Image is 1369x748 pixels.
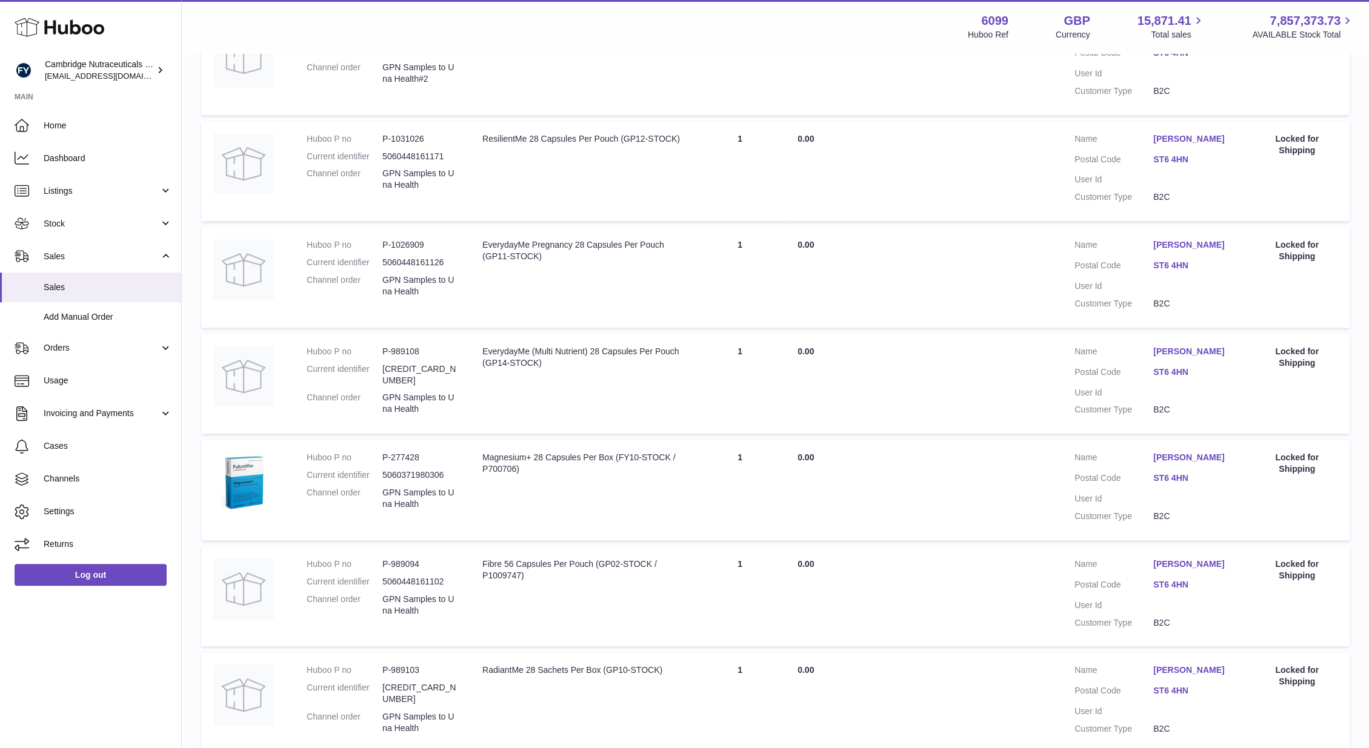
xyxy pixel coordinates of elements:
dd: [CREDIT_CARD_NUMBER] [382,363,458,386]
div: Locked for Shipping [1256,346,1337,369]
td: 1 [694,440,785,540]
dt: Huboo P no [307,133,382,145]
span: 0.00 [798,452,814,462]
span: 0.00 [798,665,814,675]
dt: User Id [1074,68,1153,79]
strong: 6099 [981,13,1008,29]
dt: User Id [1074,174,1153,185]
div: Locked for Shipping [1256,452,1337,475]
dt: Current identifier [307,257,382,268]
dt: Customer Type [1074,723,1153,735]
div: Locked for Shipping [1256,133,1337,156]
td: 1 [694,121,785,222]
td: 1 [694,227,785,328]
dt: Name [1074,133,1153,148]
dd: GPN Samples to Una Health [382,392,458,415]
div: Cambridge Nutraceuticals Ltd [45,59,154,82]
span: Invoicing and Payments [44,408,159,419]
span: Listings [44,185,159,197]
dt: User Id [1074,493,1153,505]
span: 0.00 [798,134,814,144]
span: 0.00 [798,559,814,569]
dt: Huboo P no [307,558,382,570]
a: [PERSON_NAME] [1153,558,1232,570]
dd: B2C [1153,191,1232,203]
dt: Postal Code [1074,47,1153,62]
a: ST6 4HN [1153,472,1232,484]
dt: Current identifier [307,469,382,481]
span: Home [44,120,172,131]
a: Log out [15,564,167,586]
a: [PERSON_NAME] [1153,664,1232,676]
span: Returns [44,538,172,550]
dt: User Id [1074,387,1153,399]
dt: Huboo P no [307,239,382,251]
img: 1619447755.png [213,452,274,512]
dt: Huboo P no [307,346,382,357]
a: [PERSON_NAME] [1153,239,1232,251]
dt: Channel order [307,487,382,510]
a: 7,857,373.73 AVAILABLE Stock Total [1252,13,1354,41]
dt: Postal Code [1074,366,1153,381]
a: ST6 4HN [1153,154,1232,165]
dd: P-989103 [382,664,458,676]
dt: Channel order [307,168,382,191]
span: Sales [44,282,172,293]
a: [PERSON_NAME] [1153,133,1232,145]
dd: GPN Samples to Una Health [382,168,458,191]
span: 0.00 [798,346,814,356]
dd: 5060371980306 [382,469,458,481]
dd: 5060448161126 [382,257,458,268]
dt: Channel order [307,594,382,617]
dt: Huboo P no [307,452,382,463]
img: no-photo.jpg [213,27,274,87]
dd: B2C [1153,617,1232,629]
dt: Name [1074,664,1153,679]
dt: Customer Type [1074,191,1153,203]
dt: Postal Code [1074,579,1153,594]
span: Settings [44,506,172,517]
dd: 5060448161171 [382,151,458,162]
dd: GPN Samples to Una Health [382,487,458,510]
dt: Postal Code [1074,260,1153,274]
span: AVAILABLE Stock Total [1252,29,1354,41]
dt: Name [1074,452,1153,466]
dd: GPN Samples to Una Health [382,711,458,734]
dd: B2C [1153,85,1232,97]
div: ResilientMe 28 Capsules Per Pouch (GP12-STOCK) [482,133,682,145]
span: Sales [44,251,159,262]
dd: GPN Samples to Una Health [382,274,458,297]
div: RadiantMe 28 Sachets Per Box (GP10-STOCK) [482,664,682,676]
dd: GPN Samples to Una Health [382,594,458,617]
a: ST6 4HN [1153,685,1232,697]
div: Currency [1056,29,1090,41]
dt: Customer Type [1074,298,1153,309]
dt: Current identifier [307,363,382,386]
dt: Customer Type [1074,404,1153,415]
dt: Current identifier [307,151,382,162]
a: [PERSON_NAME] [1153,452,1232,463]
dt: Name [1074,346,1153,360]
dd: P-277428 [382,452,458,463]
dt: Channel order [307,711,382,734]
dt: Customer Type [1074,617,1153,629]
span: Stock [44,218,159,230]
span: Dashboard [44,153,172,164]
dt: Channel order [307,392,382,415]
dt: User Id [1074,280,1153,292]
td: 1 [694,15,785,115]
dd: P-989108 [382,346,458,357]
div: Huboo Ref [968,29,1008,41]
div: Locked for Shipping [1256,239,1337,262]
span: Total sales [1151,29,1205,41]
strong: GBP [1064,13,1090,29]
dt: Current identifier [307,682,382,705]
a: [PERSON_NAME] [1153,346,1232,357]
img: no-photo.jpg [213,664,274,725]
dt: Current identifier [307,576,382,587]
dd: P-1026909 [382,239,458,251]
dd: B2C [1153,404,1232,415]
a: ST6 4HN [1153,260,1232,271]
td: 1 [694,334,785,434]
span: Add Manual Order [44,311,172,323]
